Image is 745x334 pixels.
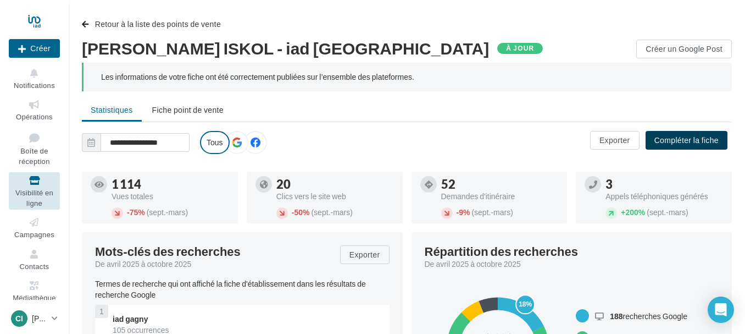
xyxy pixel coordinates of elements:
[276,193,394,200] div: Clics vers le site web
[95,259,331,270] div: De avril 2025 à octobre 2025
[82,18,225,31] button: Retour à la liste des points de vente
[127,207,130,217] span: -
[14,230,54,239] span: Campagnes
[441,178,559,190] div: 52
[708,297,734,323] div: Open Intercom Messenger
[457,207,470,217] span: 9%
[9,39,60,58] button: Créer
[441,193,559,200] div: Demandes d'itinéraire
[9,308,60,329] a: CI [PERSON_NAME] ISKOL
[605,178,723,190] div: 3
[95,305,108,318] div: 1
[13,293,56,302] span: Médiathèque
[497,43,543,54] div: À jour
[16,112,53,121] span: Opérations
[9,214,60,241] a: Campagnes
[471,207,513,217] span: (sept.-mars)
[82,40,489,56] span: [PERSON_NAME] ISKOL - iad [GEOGRAPHIC_DATA]
[95,245,241,258] span: Mots-clés des recherches
[15,313,23,324] span: CI
[112,193,229,200] div: Vues totales
[292,207,294,217] span: -
[340,245,390,264] button: Exporter
[457,207,459,217] span: -
[9,172,60,210] a: Visibilité en ligne
[605,193,723,200] div: Appels téléphoniques générés
[636,40,732,58] button: Créer un Google Post
[15,188,53,207] span: Visibilité en ligne
[590,131,640,150] button: Exporter
[425,245,578,258] div: Répartition des recherches
[621,207,625,217] span: +
[9,65,60,92] button: Notifications
[292,207,310,217] span: 50%
[610,311,622,321] span: 188
[425,259,710,270] div: De avril 2025 à octobre 2025
[200,131,230,154] label: Tous
[646,131,727,150] button: Compléter la fiche
[127,207,145,217] span: 75%
[9,39,60,58] div: Nouvelle campagne
[610,311,687,321] span: recherches Google
[9,128,60,168] a: Boîte de réception
[621,207,645,217] span: 200%
[20,262,49,271] span: Contacts
[152,105,224,114] span: Fiche point de vente
[113,314,381,325] div: iad gagny
[147,207,188,217] span: (sept.-mars)
[276,178,394,190] div: 20
[101,72,714,83] div: Les informations de votre fiche ont été correctement publiées sur l’ensemble des plateformes.
[19,146,49,166] span: Boîte de réception
[647,207,688,217] span: (sept.-mars)
[95,278,390,300] p: Termes de recherche qui ont affiché la fiche d'établissement dans les résultats de recherche Google
[112,178,229,190] div: 1 114
[9,96,60,123] a: Opérations
[95,19,221,29] span: Retour à la liste des points de vente
[14,81,55,90] span: Notifications
[9,246,60,273] a: Contacts
[32,313,47,324] p: [PERSON_NAME] ISKOL
[9,277,60,304] a: Médiathèque
[641,135,732,144] a: Compléter la fiche
[311,207,352,217] span: (sept.-mars)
